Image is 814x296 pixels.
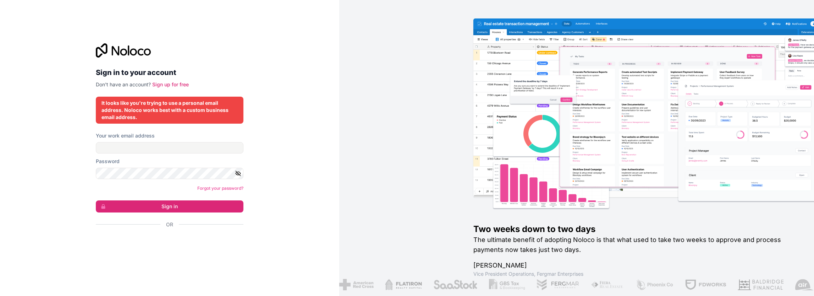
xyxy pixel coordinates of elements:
h1: Two weeks down to two days [473,224,791,235]
button: Sign in [96,200,243,212]
a: Sign up for free [152,81,189,87]
span: Don't have an account? [96,81,151,87]
h1: [PERSON_NAME] [473,260,791,270]
img: /assets/baldridge-DxmPIwAm.png [735,279,781,290]
img: /assets/phoenix-BREaitsQ.png [632,279,670,290]
img: /assets/saastock-C6Zbiodz.png [430,279,474,290]
img: /assets/american-red-cross-BAupjrZR.png [336,279,370,290]
label: Your work email address [96,132,155,139]
label: Password [96,158,120,165]
span: Or [166,221,173,228]
h2: The ultimate benefit of adopting Noloco is that what used to take two weeks to approve and proces... [473,235,791,255]
a: Forgot your password? [197,185,243,191]
h2: Sign in to your account [96,66,243,79]
img: /assets/fergmar-CudnrXN5.png [533,279,576,290]
input: Password [96,168,243,179]
img: /assets/fiera-fwj2N5v4.png [588,279,621,290]
div: It looks like you're trying to use a personal email address. Noloco works best with a custom busi... [101,99,238,121]
h1: Vice President Operations , Fergmar Enterprises [473,270,791,278]
img: /assets/flatiron-C8eUkumj.png [381,279,418,290]
input: Email address [96,142,243,154]
img: /assets/gbstax-C-GtDUiK.png [485,279,522,290]
iframe: Sign in with Google Button [92,236,241,252]
img: /assets/fdworks-Bi04fVtw.png [682,279,723,290]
